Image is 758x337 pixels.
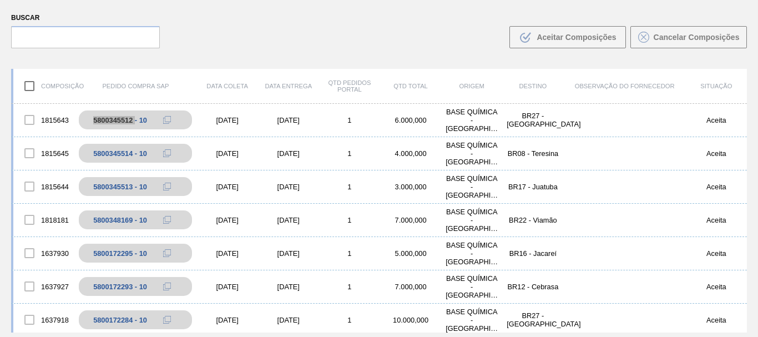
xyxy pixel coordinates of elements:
[502,112,563,128] div: BR27 - Nova Minas
[686,216,747,224] div: Aceita
[319,116,380,124] div: 1
[156,313,178,326] div: Copiar
[509,26,626,48] button: Aceitar Composições
[441,174,502,199] div: BASE QUÍMICA - RIBEIRÃO PRETO (SP)
[93,116,147,124] div: 5800345512 - 10
[156,113,178,127] div: Copiar
[319,216,380,224] div: 1
[13,208,74,232] div: 1818181
[380,283,441,291] div: 7.000,000
[197,316,258,324] div: [DATE]
[441,108,502,133] div: BASE QUÍMICA - RIBEIRÃO PRETO (SP)
[93,149,147,158] div: 5800345514 - 10
[686,149,747,158] div: Aceita
[502,283,563,291] div: BR12 - Cebrasa
[441,208,502,233] div: BASE QUÍMICA - RIBEIRÃO PRETO (SP)
[686,249,747,258] div: Aceita
[686,316,747,324] div: Aceita
[13,175,74,198] div: 1815644
[258,216,319,224] div: [DATE]
[93,249,147,258] div: 5800172295 - 10
[156,213,178,227] div: Copiar
[563,83,685,89] div: Observação do Fornecedor
[686,83,747,89] div: Situação
[156,280,178,293] div: Copiar
[197,216,258,224] div: [DATE]
[93,283,147,291] div: 5800172293 - 10
[197,283,258,291] div: [DATE]
[197,183,258,191] div: [DATE]
[13,108,74,132] div: 1815643
[258,316,319,324] div: [DATE]
[156,180,178,193] div: Copiar
[380,116,441,124] div: 6.000,000
[11,10,160,26] label: Buscar
[319,183,380,191] div: 1
[319,149,380,158] div: 1
[502,149,563,158] div: BR08 - Teresina
[197,249,258,258] div: [DATE]
[380,316,441,324] div: 10.000,000
[319,249,380,258] div: 1
[686,283,747,291] div: Aceita
[197,116,258,124] div: [DATE]
[93,216,147,224] div: 5800348169 - 10
[654,33,740,42] span: Cancelar Composições
[502,249,563,258] div: BR16 - Jacareí
[13,142,74,165] div: 1815645
[502,311,563,328] div: BR27 - Nova Minas
[502,83,563,89] div: Destino
[258,149,319,158] div: [DATE]
[441,308,502,333] div: BASE QUÍMICA - RIBEIRÃO PRETO (SP)
[441,274,502,299] div: BASE QUÍMICA - RIBEIRÃO PRETO (SP)
[441,241,502,266] div: BASE QUÍMICA - RIBEIRÃO PRETO (SP)
[13,242,74,265] div: 1637930
[380,149,441,158] div: 4.000,000
[380,83,441,89] div: Qtd Total
[441,141,502,166] div: BASE QUÍMICA - RIBEIRÃO PRETO (SP)
[197,149,258,158] div: [DATE]
[380,183,441,191] div: 3.000,000
[258,183,319,191] div: [DATE]
[197,83,258,89] div: Data coleta
[156,147,178,160] div: Copiar
[93,316,147,324] div: 5800172284 - 10
[441,83,502,89] div: Origem
[686,183,747,191] div: Aceita
[319,316,380,324] div: 1
[502,216,563,224] div: BR22 - Viamão
[156,247,178,260] div: Copiar
[13,275,74,298] div: 1637927
[13,308,74,331] div: 1637918
[630,26,747,48] button: Cancelar Composições
[502,183,563,191] div: BR17 - Juatuba
[319,79,380,93] div: Qtd Pedidos Portal
[319,283,380,291] div: 1
[380,249,441,258] div: 5.000,000
[380,216,441,224] div: 7.000,000
[74,83,196,89] div: Pedido Compra SAP
[258,116,319,124] div: [DATE]
[13,74,74,98] div: Composição
[93,183,147,191] div: 5800345513 - 10
[686,116,747,124] div: Aceita
[258,249,319,258] div: [DATE]
[537,33,616,42] span: Aceitar Composições
[258,283,319,291] div: [DATE]
[258,83,319,89] div: Data entrega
